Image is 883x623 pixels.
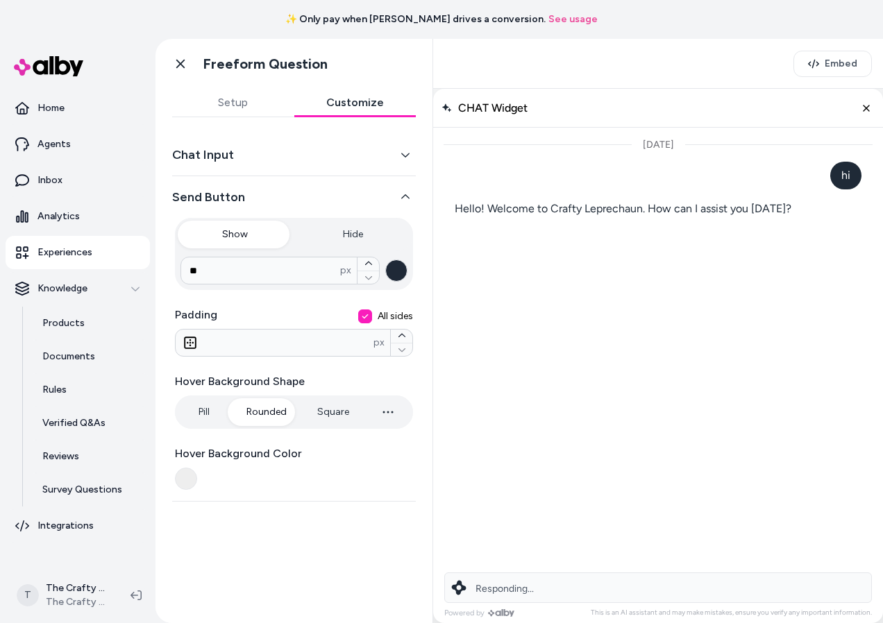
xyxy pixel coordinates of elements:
a: Agents [6,128,150,161]
a: Products [28,307,150,340]
p: The Crafty Leprechaun Shopify [46,581,108,595]
p: Survey Questions [42,483,122,497]
button: Send Button [172,187,416,207]
button: Setup [172,89,294,117]
button: Square [303,398,363,426]
label: Hover Background Shape [175,373,413,390]
span: The Crafty Leprechaun [46,595,108,609]
a: See usage [548,12,598,26]
a: Experiences [6,236,150,269]
p: Integrations [37,519,94,533]
button: Pill [178,398,230,426]
span: ✨ Only pay when [PERSON_NAME] drives a conversion. [285,12,546,26]
p: Analytics [37,210,80,223]
p: Verified Q&As [42,416,106,430]
p: Experiences [37,246,92,259]
span: Embed [825,57,857,71]
a: Home [6,92,150,125]
p: Rules [42,383,67,397]
a: Integrations [6,509,150,543]
p: Inbox [37,173,62,187]
label: Padding [175,307,413,323]
button: Show [178,221,293,248]
button: TThe Crafty Leprechaun ShopifyThe Crafty Leprechaun [8,573,119,617]
span: px [340,264,351,278]
h1: Freeform Question [203,56,328,73]
button: Knowledge [6,272,150,305]
a: Rules [28,373,150,407]
span: All sides [378,309,413,323]
a: Verified Q&As [28,407,150,440]
a: Survey Questions [28,473,150,506]
img: alby Logo [14,56,83,76]
p: Home [37,101,65,115]
label: Hover Background Color [175,445,413,462]
p: Knowledge [37,282,87,296]
button: Customize [294,89,417,117]
span: T [17,584,39,606]
a: Analytics [6,200,150,233]
div: Send Button [172,218,416,490]
p: Documents [42,350,95,364]
button: Chat Input [172,145,416,164]
button: Rounded [233,398,301,426]
a: Reviews [28,440,150,473]
button: Hide [296,221,411,248]
p: Products [42,316,85,330]
button: All sides [358,309,372,323]
a: Documents [28,340,150,373]
p: Agents [37,137,71,151]
p: Reviews [42,450,79,463]
button: Embed [793,51,872,77]
a: Inbox [6,164,150,197]
span: px [373,336,385,350]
